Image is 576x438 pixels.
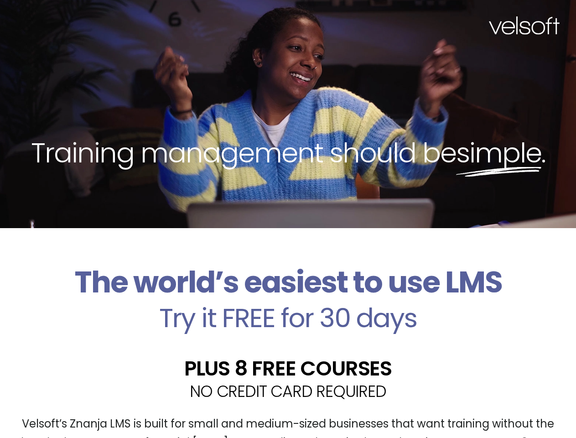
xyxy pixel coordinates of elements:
h2: Try it FREE for 30 days [7,305,569,331]
h2: The world’s easiest to use LMS [7,265,569,300]
span: simple [456,134,541,172]
h2: PLUS 8 FREE COURSES [7,358,569,379]
h2: Training management should be . [16,135,560,171]
h2: NO CREDIT CARD REQUIRED [7,383,569,399]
